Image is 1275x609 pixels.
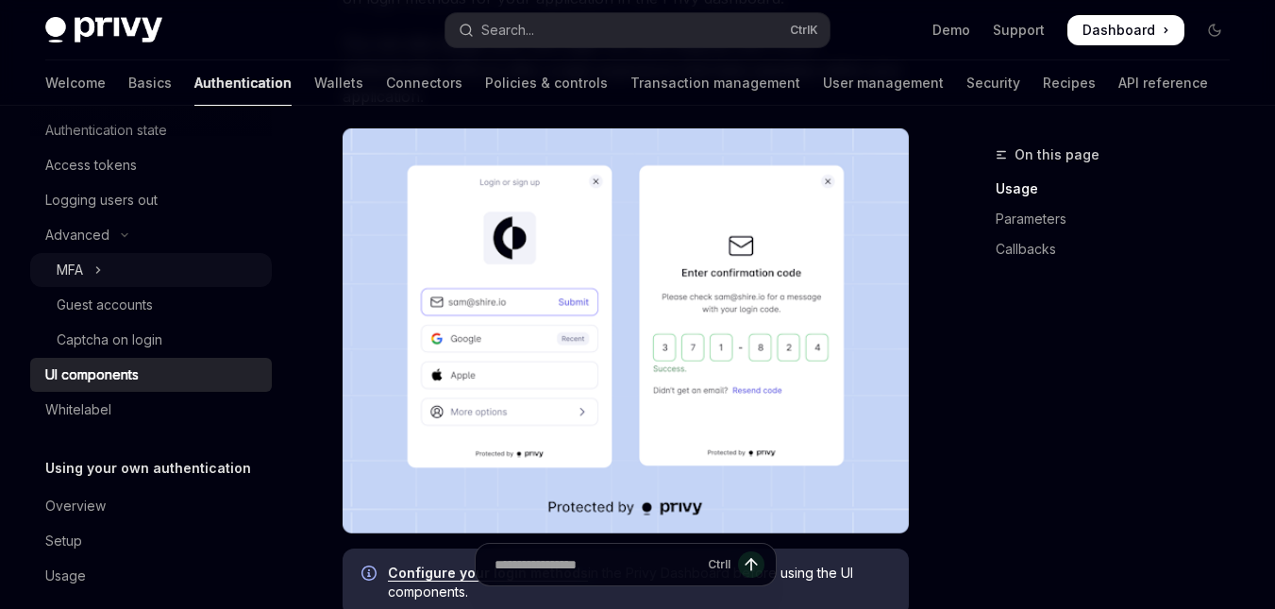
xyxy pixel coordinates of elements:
[45,60,106,106] a: Welcome
[30,393,272,427] a: Whitelabel
[45,495,106,517] div: Overview
[30,489,272,523] a: Overview
[1082,21,1155,40] span: Dashboard
[1118,60,1208,106] a: API reference
[57,329,162,351] div: Captcha on login
[386,60,462,106] a: Connectors
[45,17,162,43] img: dark logo
[495,544,700,585] input: Ask a question...
[996,174,1245,204] a: Usage
[57,294,153,316] div: Guest accounts
[1200,15,1230,45] button: Toggle dark mode
[30,253,272,287] button: Toggle MFA section
[45,457,251,480] h5: Using your own authentication
[30,524,272,558] a: Setup
[996,204,1245,234] a: Parameters
[343,128,909,533] img: images/Onboard.png
[45,154,137,177] div: Access tokens
[45,398,111,421] div: Whitelabel
[993,21,1045,40] a: Support
[485,60,608,106] a: Policies & controls
[45,364,139,386] div: UI components
[630,60,800,106] a: Transaction management
[128,60,172,106] a: Basics
[45,530,82,552] div: Setup
[966,60,1020,106] a: Security
[1015,144,1099,166] span: On this page
[1067,15,1184,45] a: Dashboard
[314,60,363,106] a: Wallets
[996,234,1245,264] a: Callbacks
[30,559,272,593] a: Usage
[30,288,272,322] a: Guest accounts
[194,60,292,106] a: Authentication
[1043,60,1096,106] a: Recipes
[57,259,83,281] div: MFA
[45,189,158,211] div: Logging users out
[30,183,272,217] a: Logging users out
[481,19,534,42] div: Search...
[30,148,272,182] a: Access tokens
[45,224,109,246] div: Advanced
[30,358,272,392] a: UI components
[823,60,944,106] a: User management
[445,13,830,47] button: Open search
[30,218,272,252] button: Toggle Advanced section
[790,23,818,38] span: Ctrl K
[738,551,764,578] button: Send message
[45,565,86,587] div: Usage
[30,323,272,357] a: Captcha on login
[932,21,970,40] a: Demo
